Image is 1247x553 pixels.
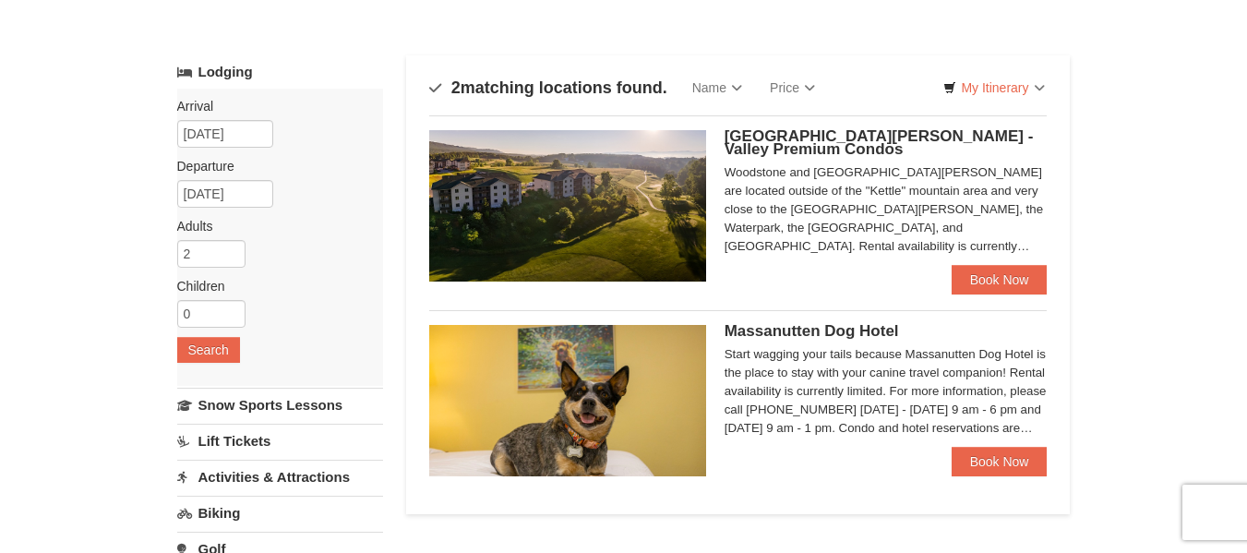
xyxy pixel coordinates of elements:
[678,69,756,106] a: Name
[177,496,383,530] a: Biking
[177,460,383,494] a: Activities & Attractions
[177,97,369,115] label: Arrival
[429,325,706,476] img: 27428181-5-81c892a3.jpg
[177,337,240,363] button: Search
[725,322,899,340] span: Massanutten Dog Hotel
[931,74,1056,102] a: My Itinerary
[725,127,1034,158] span: [GEOGRAPHIC_DATA][PERSON_NAME] - Valley Premium Condos
[429,78,667,97] h4: matching locations found.
[952,265,1048,295] a: Book Now
[756,69,829,106] a: Price
[177,277,369,295] label: Children
[725,345,1048,438] div: Start wagging your tails because Massanutten Dog Hotel is the place to stay with your canine trav...
[725,163,1048,256] div: Woodstone and [GEOGRAPHIC_DATA][PERSON_NAME] are located outside of the "Kettle" mountain area an...
[177,55,383,89] a: Lodging
[429,130,706,282] img: 19219041-4-ec11c166.jpg
[177,157,369,175] label: Departure
[451,78,461,97] span: 2
[177,388,383,422] a: Snow Sports Lessons
[177,424,383,458] a: Lift Tickets
[177,217,369,235] label: Adults
[952,447,1048,476] a: Book Now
